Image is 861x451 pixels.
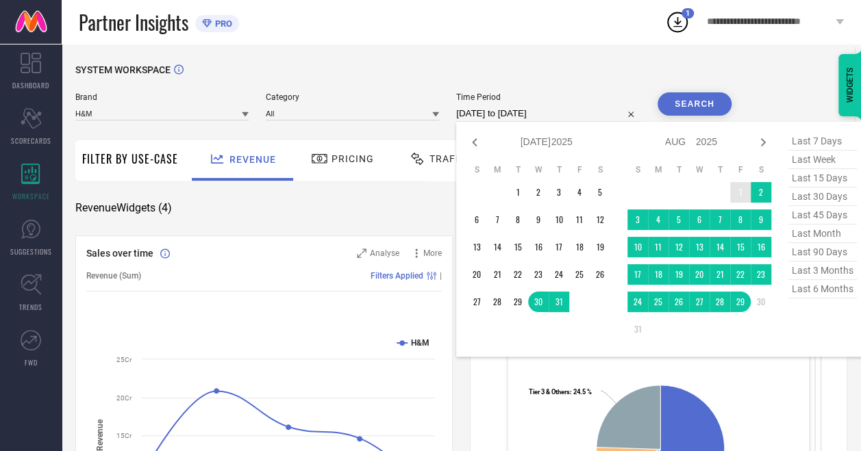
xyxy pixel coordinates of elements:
[569,237,590,257] td: Fri Jul 18 2025
[590,237,610,257] td: Sat Jul 19 2025
[689,237,710,257] td: Wed Aug 13 2025
[487,209,508,230] td: Mon Jul 07 2025
[788,132,857,151] span: last 7 days
[689,209,710,230] td: Wed Aug 06 2025
[627,237,648,257] td: Sun Aug 10 2025
[788,206,857,224] span: last 45 days
[569,264,590,285] td: Fri Jul 25 2025
[508,264,528,285] td: Tue Jul 22 2025
[75,92,249,102] span: Brand
[12,191,50,201] span: WORKSPACE
[590,209,610,230] td: Sat Jul 12 2025
[528,182,549,203] td: Wed Jul 02 2025
[528,292,549,312] td: Wed Jul 30 2025
[116,356,132,363] text: 25Cr
[10,246,52,257] span: SUGGESTIONS
[266,92,439,102] span: Category
[730,264,751,285] td: Fri Aug 22 2025
[627,264,648,285] td: Sun Aug 17 2025
[456,92,640,102] span: Time Period
[357,248,366,258] svg: Zoom
[487,237,508,257] td: Mon Jul 14 2025
[528,237,549,257] td: Wed Jul 16 2025
[466,209,487,230] td: Sun Jul 06 2025
[669,209,689,230] td: Tue Aug 05 2025
[116,394,132,402] text: 20Cr
[590,264,610,285] td: Sat Jul 26 2025
[11,136,51,146] span: SCORECARDS
[710,237,730,257] td: Thu Aug 14 2025
[730,182,751,203] td: Fri Aug 01 2025
[456,105,640,122] input: Select time period
[788,261,857,280] span: last 3 months
[86,271,141,281] span: Revenue (Sum)
[689,264,710,285] td: Wed Aug 20 2025
[710,209,730,230] td: Thu Aug 07 2025
[487,164,508,175] th: Monday
[75,201,172,215] span: Revenue Widgets ( 4 )
[466,164,487,175] th: Sunday
[371,271,423,281] span: Filters Applied
[648,292,669,312] td: Mon Aug 25 2025
[411,338,429,348] text: H&M
[788,151,857,169] span: last week
[423,248,442,258] span: More
[658,92,732,116] button: Search
[528,164,549,175] th: Wednesday
[440,271,442,281] span: |
[751,164,771,175] th: Saturday
[508,164,528,175] th: Tuesday
[508,292,528,312] td: Tue Jul 29 2025
[648,237,669,257] td: Mon Aug 11 2025
[86,248,153,259] span: Sales over time
[627,319,648,339] td: Sun Aug 31 2025
[12,80,49,90] span: DASHBOARD
[590,182,610,203] td: Sat Jul 05 2025
[648,264,669,285] td: Mon Aug 18 2025
[19,302,42,312] span: TRENDS
[528,264,549,285] td: Wed Jul 23 2025
[332,153,374,164] span: Pricing
[549,292,569,312] td: Thu Jul 31 2025
[549,237,569,257] td: Thu Jul 17 2025
[627,164,648,175] th: Sunday
[79,8,188,36] span: Partner Insights
[710,264,730,285] td: Thu Aug 21 2025
[466,264,487,285] td: Sun Jul 20 2025
[669,264,689,285] td: Tue Aug 19 2025
[508,209,528,230] td: Tue Jul 08 2025
[669,164,689,175] th: Tuesday
[528,209,549,230] td: Wed Jul 09 2025
[627,292,648,312] td: Sun Aug 24 2025
[730,164,751,175] th: Friday
[751,264,771,285] td: Sat Aug 23 2025
[487,264,508,285] td: Mon Jul 21 2025
[730,292,751,312] td: Fri Aug 29 2025
[429,153,472,164] span: Traffic
[466,292,487,312] td: Sun Jul 27 2025
[648,164,669,175] th: Monday
[75,64,171,75] span: SYSTEM WORKSPACE
[229,154,276,165] span: Revenue
[788,188,857,206] span: last 30 days
[665,10,690,34] div: Open download list
[25,357,38,368] span: FWD
[730,237,751,257] td: Fri Aug 15 2025
[549,264,569,285] td: Thu Jul 24 2025
[710,164,730,175] th: Thursday
[686,9,690,18] span: 1
[95,419,105,451] tspan: Revenue
[212,18,232,29] span: PRO
[466,134,483,151] div: Previous month
[788,243,857,261] span: last 90 days
[590,164,610,175] th: Saturday
[549,182,569,203] td: Thu Jul 03 2025
[116,432,132,439] text: 15Cr
[549,164,569,175] th: Thursday
[710,292,730,312] td: Thu Aug 28 2025
[529,388,570,396] tspan: Tier 3 & Others
[751,209,771,230] td: Sat Aug 09 2025
[648,209,669,230] td: Mon Aug 04 2025
[788,280,857,298] span: last 6 months
[689,164,710,175] th: Wednesday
